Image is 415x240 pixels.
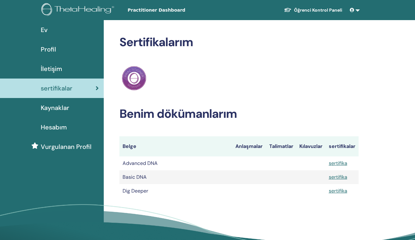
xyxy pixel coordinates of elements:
[326,136,359,156] th: sertifikalar
[41,45,56,54] span: Profil
[41,103,69,112] span: Kaynaklar
[266,136,297,156] th: Talimatlar
[119,184,232,198] td: Dig Deeper
[119,107,359,121] h2: Benim dökümanlarım
[41,64,62,74] span: İletişim
[41,123,67,132] span: Hesabım
[41,84,72,93] span: sertifikalar
[41,3,116,17] img: logo.png
[329,174,347,180] a: sertifika
[128,7,222,14] span: Practitioner Dashboard
[119,35,359,50] h2: Sertifikalarım
[41,25,48,35] span: Ev
[119,170,232,184] td: Basic DNA
[232,136,266,156] th: Anlaşmalar
[119,136,232,156] th: Belge
[279,4,347,16] a: Öğrenci Kontrol Paneli
[296,136,325,156] th: Kılavuzlar
[119,156,232,170] td: Advanced DNA
[284,7,292,13] img: graduation-cap-white.svg
[329,160,347,166] a: sertifika
[122,66,146,90] img: Practitioner
[329,188,347,194] a: sertifika
[41,142,92,151] span: Vurgulanan Profil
